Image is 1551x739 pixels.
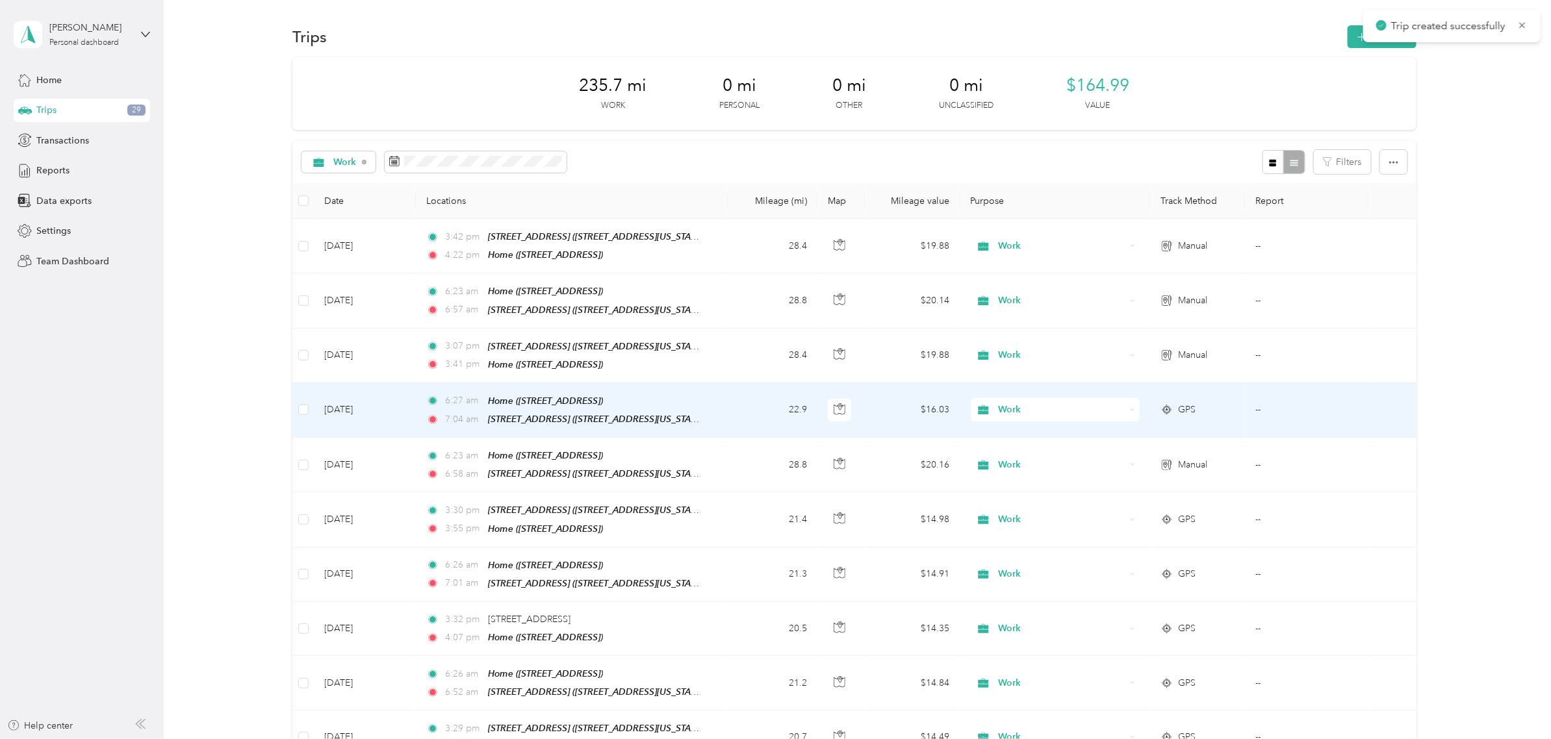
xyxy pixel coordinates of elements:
[1478,666,1551,739] iframe: Everlance-gr Chat Button Frame
[1245,273,1368,328] td: --
[601,100,625,112] p: Work
[445,685,482,699] span: 6:52 am
[998,512,1125,527] span: Work
[445,576,482,590] span: 7:01 am
[7,719,73,733] button: Help center
[865,383,960,438] td: $16.03
[488,305,705,316] span: [STREET_ADDRESS] ([STREET_ADDRESS][US_STATE])
[1245,656,1368,710] td: --
[939,100,993,112] p: Unclassified
[1245,183,1368,219] th: Report
[445,503,482,518] span: 3:30 pm
[127,105,146,116] span: 29
[488,468,705,479] span: [STREET_ADDRESS] ([STREET_ADDRESS][US_STATE])
[1178,458,1207,472] span: Manual
[292,30,327,44] h1: Trips
[314,383,416,438] td: [DATE]
[488,286,603,296] span: Home ([STREET_ADDRESS])
[36,255,109,268] span: Team Dashboard
[1178,239,1207,253] span: Manual
[728,329,817,383] td: 28.4
[998,676,1125,690] span: Work
[960,183,1150,219] th: Purpose
[445,721,482,736] span: 3:29 pm
[445,467,482,481] span: 6:58 am
[865,602,960,656] td: $14.35
[445,357,482,371] span: 3:41 pm
[728,656,817,710] td: 21.2
[488,523,603,534] span: Home ([STREET_ADDRESS])
[949,75,983,96] span: 0 mi
[1178,403,1196,417] span: GPS
[488,231,705,242] span: [STREET_ADDRESS] ([STREET_ADDRESS][US_STATE])
[728,273,817,328] td: 28.8
[723,75,756,96] span: 0 mi
[36,224,71,238] span: Settings
[728,183,817,219] th: Mileage (mi)
[314,547,416,602] td: [DATE]
[836,100,863,112] p: Other
[998,621,1125,636] span: Work
[998,348,1125,362] span: Work
[36,164,70,177] span: Reports
[728,602,817,656] td: 20.5
[728,547,817,602] td: 21.3
[1066,75,1129,96] span: $164.99
[445,667,482,681] span: 6:26 am
[488,505,705,516] span: [STREET_ADDRESS] ([STREET_ADDRESS][US_STATE])
[1391,18,1508,34] p: Trip created successfully
[1245,492,1368,547] td: --
[1245,329,1368,383] td: --
[314,492,416,547] td: [DATE]
[488,395,603,406] span: Home ([STREET_ADDRESS])
[1348,25,1416,48] button: New trip
[1314,150,1371,174] button: Filters
[445,284,482,299] span: 6:23 am
[1178,621,1196,636] span: GPS
[445,612,482,627] span: 3:32 pm
[445,339,482,353] span: 3:07 pm
[1178,294,1207,308] span: Manual
[1245,438,1368,492] td: --
[488,414,705,425] span: [STREET_ADDRESS] ([STREET_ADDRESS][US_STATE])
[445,521,482,536] span: 3:55 pm
[488,614,570,625] span: [STREET_ADDRESS]
[445,230,482,244] span: 3:42 pm
[1245,602,1368,656] td: --
[865,219,960,273] td: $19.88
[1245,219,1368,273] td: --
[488,450,603,460] span: Home ([STREET_ADDRESS])
[865,183,960,219] th: Mileage value
[728,219,817,273] td: 28.4
[865,329,960,383] td: $19.88
[998,458,1125,472] span: Work
[49,39,119,47] div: Personal dashboard
[865,492,960,547] td: $14.98
[314,273,416,328] td: [DATE]
[865,273,960,328] td: $20.14
[488,723,705,734] span: [STREET_ADDRESS] ([STREET_ADDRESS][US_STATE])
[488,632,603,642] span: Home ([STREET_ADDRESS])
[817,183,865,219] th: Map
[445,394,482,408] span: 6:27 am
[488,686,705,697] span: [STREET_ADDRESS] ([STREET_ADDRESS][US_STATE])
[49,21,131,34] div: [PERSON_NAME]
[445,558,482,572] span: 6:26 am
[1150,183,1245,219] th: Track Method
[1245,383,1368,438] td: --
[488,359,603,369] span: Home ([STREET_ADDRESS])
[333,158,357,167] span: Work
[36,103,57,117] span: Trips
[1178,348,1207,362] span: Manual
[998,403,1125,417] span: Work
[445,631,482,645] span: 4:07 pm
[998,294,1125,308] span: Work
[314,183,416,219] th: Date
[488,560,603,570] span: Home ([STREET_ADDRESS])
[36,134,89,147] span: Transactions
[445,303,482,317] span: 6:57 am
[865,547,960,602] td: $14.91
[579,75,647,96] span: 235.7 mi
[998,567,1125,581] span: Work
[488,249,603,260] span: Home ([STREET_ADDRESS])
